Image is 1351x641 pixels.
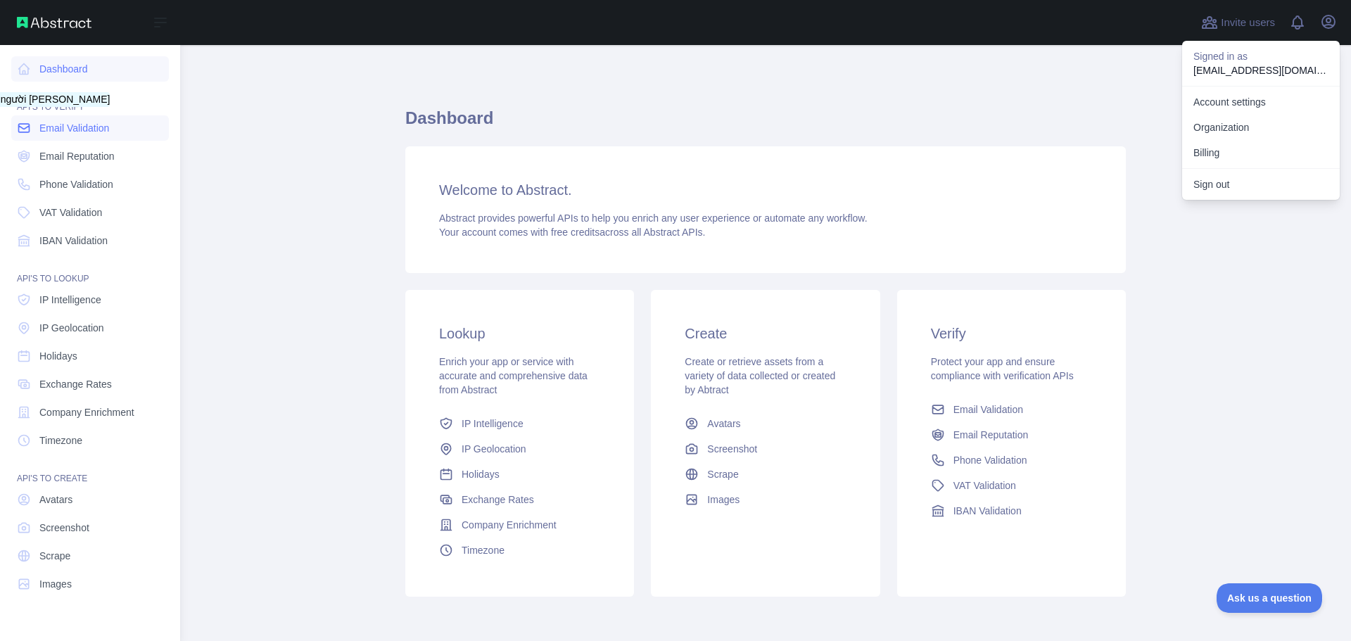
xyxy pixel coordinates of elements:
a: Scrape [11,543,169,569]
img: Abstract API [17,17,91,28]
a: Organization [1182,115,1340,140]
a: IBAN Validation [11,228,169,253]
span: Holidays [462,467,500,481]
a: Email Reputation [925,422,1098,448]
span: Screenshot [707,442,757,456]
span: IP Geolocation [462,442,526,456]
span: Abstract provides powerful APIs to help you enrich any user experience or automate any workflow. [439,212,868,224]
a: Avatars [679,411,851,436]
a: Images [11,571,169,597]
span: IP Intelligence [39,293,101,307]
span: Exchange Rates [462,493,534,507]
p: [EMAIL_ADDRESS][DOMAIN_NAME] [1193,63,1328,77]
span: Email Validation [39,121,109,135]
span: VAT Validation [39,205,102,220]
iframe: Toggle Customer Support [1217,583,1323,613]
a: Email Reputation [11,144,169,169]
a: VAT Validation [11,200,169,225]
span: Images [39,577,72,591]
a: Avatars [11,487,169,512]
h3: Lookup [439,324,600,343]
span: Invite users [1221,15,1275,31]
p: Signed in as [1193,49,1328,63]
span: Company Enrichment [462,518,557,532]
span: Enrich your app or service with accurate and comprehensive data from Abstract [439,356,588,395]
span: Avatars [707,417,740,431]
span: Company Enrichment [39,405,134,419]
button: Invite users [1198,11,1278,34]
span: Scrape [707,467,738,481]
a: Exchange Rates [433,487,606,512]
h1: Dashboard [405,107,1126,141]
h3: Welcome to Abstract. [439,180,1092,200]
span: IBAN Validation [953,504,1022,518]
span: IP Intelligence [462,417,524,431]
a: IP Intelligence [11,287,169,312]
div: API'S TO LOOKUP [11,256,169,284]
span: IP Geolocation [39,321,104,335]
span: Scrape [39,549,70,563]
span: Email Reputation [953,428,1029,442]
a: IP Geolocation [11,315,169,341]
a: Images [679,487,851,512]
h3: Create [685,324,846,343]
span: Create or retrieve assets from a variety of data collected or created by Abtract [685,356,835,395]
span: free credits [551,227,600,238]
span: Screenshot [39,521,89,535]
a: VAT Validation [925,473,1098,498]
span: Avatars [39,493,72,507]
span: Phone Validation [953,453,1027,467]
span: Holidays [39,349,77,363]
a: Screenshot [679,436,851,462]
span: Email Validation [953,402,1023,417]
span: Phone Validation [39,177,113,191]
a: Phone Validation [925,448,1098,473]
span: Protect your app and ensure compliance with verification APIs [931,356,1074,381]
a: Holidays [11,343,169,369]
h3: Verify [931,324,1092,343]
a: Email Validation [925,397,1098,422]
span: Timezone [462,543,505,557]
a: Timezone [11,428,169,453]
a: Account settings [1182,89,1340,115]
a: Timezone [433,538,606,563]
span: VAT Validation [953,478,1016,493]
a: Company Enrichment [433,512,606,538]
span: Email Reputation [39,149,115,163]
a: Email Validation [11,115,169,141]
a: Exchange Rates [11,372,169,397]
div: API'S TO VERIFY [11,84,169,113]
button: Sign out [1182,172,1340,197]
button: Billing [1182,140,1340,165]
a: Phone Validation [11,172,169,197]
a: Holidays [433,462,606,487]
a: Screenshot [11,515,169,540]
a: IP Intelligence [433,411,606,436]
span: Images [707,493,740,507]
span: Timezone [39,433,82,448]
a: Dashboard [11,56,169,82]
a: IBAN Validation [925,498,1098,523]
a: IP Geolocation [433,436,606,462]
a: Company Enrichment [11,400,169,425]
span: IBAN Validation [39,234,108,248]
a: Scrape [679,462,851,487]
div: API'S TO CREATE [11,456,169,484]
span: Your account comes with across all Abstract APIs. [439,227,705,238]
span: Exchange Rates [39,377,112,391]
